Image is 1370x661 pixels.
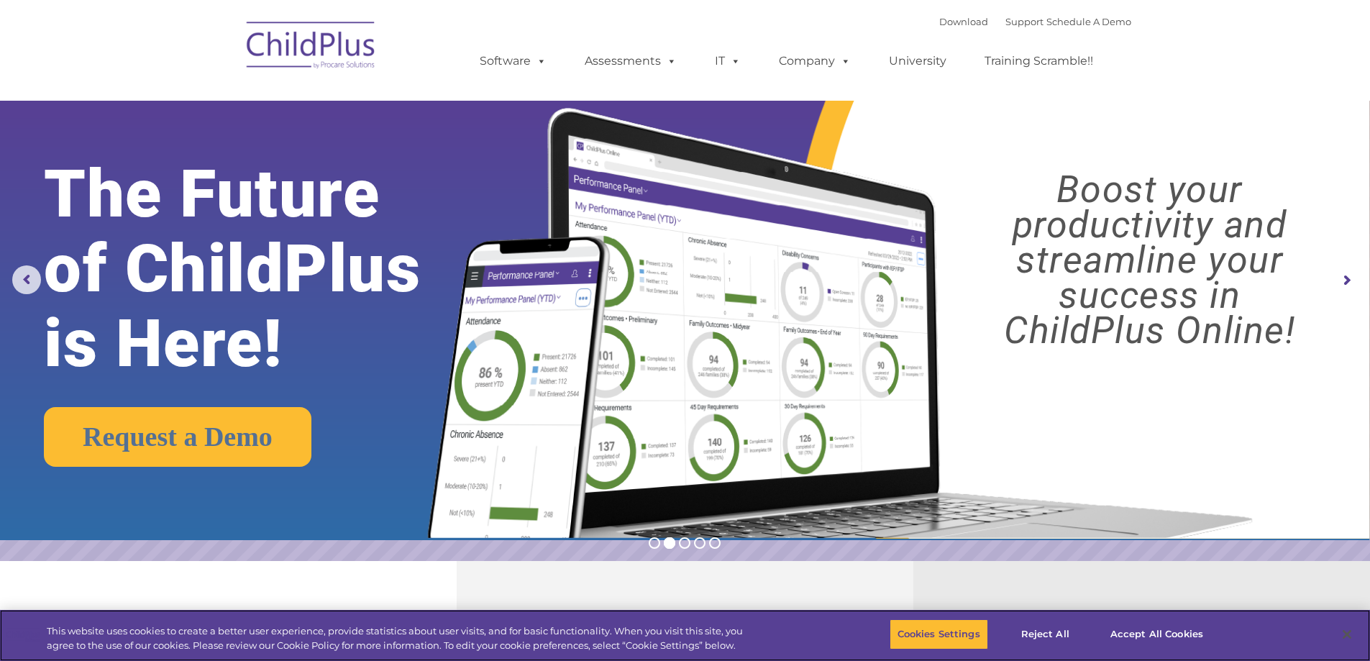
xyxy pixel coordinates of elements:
[1102,619,1211,649] button: Accept All Cookies
[874,47,961,76] a: University
[939,16,1131,27] font: |
[764,47,865,76] a: Company
[939,16,988,27] a: Download
[970,47,1108,76] a: Training Scramble!!
[890,619,988,649] button: Cookies Settings
[239,12,383,83] img: ChildPlus by Procare Solutions
[200,154,261,165] span: Phone number
[44,407,311,467] a: Request a Demo
[1005,16,1044,27] a: Support
[1331,619,1363,650] button: Close
[1046,16,1131,27] a: Schedule A Demo
[200,95,244,106] span: Last name
[1000,619,1090,649] button: Reject All
[44,157,481,381] rs-layer: The Future of ChildPlus is Here!
[700,47,755,76] a: IT
[946,172,1353,348] rs-layer: Boost your productivity and streamline your success in ChildPlus Online!
[465,47,561,76] a: Software
[570,47,691,76] a: Assessments
[47,624,754,652] div: This website uses cookies to create a better user experience, provide statistics about user visit...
